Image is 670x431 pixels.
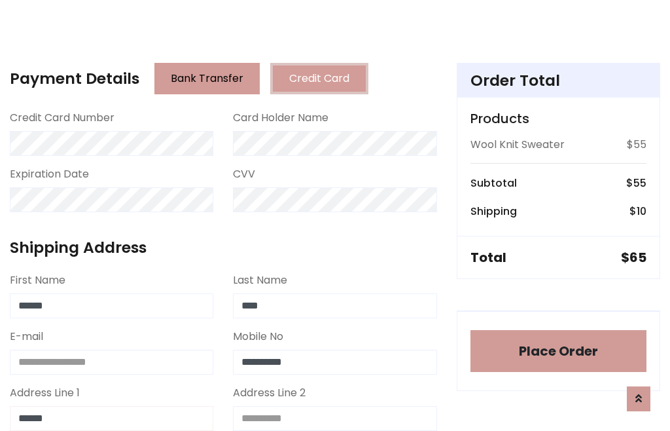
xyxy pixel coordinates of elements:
[270,63,368,94] button: Credit Card
[470,250,506,265] h5: Total
[470,205,517,217] h6: Shipping
[470,137,565,153] p: Wool Knit Sweater
[629,248,646,267] span: 65
[621,250,646,265] h5: $
[626,177,646,189] h6: $
[627,137,646,153] p: $55
[10,69,139,88] h4: Payment Details
[10,385,80,401] label: Address Line 1
[470,330,646,372] button: Place Order
[233,329,283,345] label: Mobile No
[233,110,328,126] label: Card Holder Name
[633,176,646,191] span: 55
[470,177,517,189] h6: Subtotal
[154,63,260,94] button: Bank Transfer
[10,329,43,345] label: E-mail
[233,166,255,182] label: CVV
[629,205,646,217] h6: $
[233,272,287,288] label: Last Name
[470,111,646,126] h5: Products
[233,385,306,401] label: Address Line 2
[10,166,89,182] label: Expiration Date
[10,110,115,126] label: Credit Card Number
[10,272,65,288] label: First Name
[470,71,646,90] h4: Order Total
[10,238,437,257] h4: Shipping Address
[637,204,646,219] span: 10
